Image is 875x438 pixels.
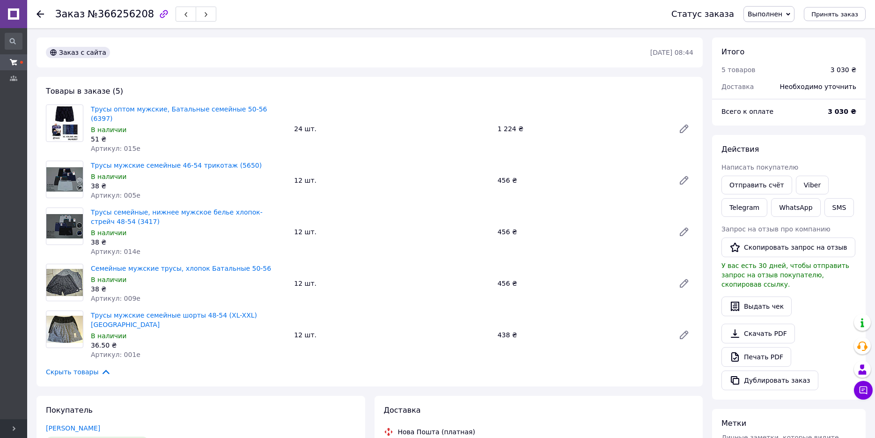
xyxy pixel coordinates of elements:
span: Артикул: 001е [91,351,140,358]
a: Трусы оптом мужские, Батальные семейные 50-56 (6397) [91,105,267,122]
span: Написать покупателю [721,163,798,171]
span: №366256208 [88,8,154,20]
div: 456 ₴ [494,174,671,187]
div: 38 ₴ [91,181,287,191]
span: Доставка [384,406,421,415]
a: Печать PDF [721,347,791,367]
a: Семейные мужские трусы, хлопок Батальные 50-56 [91,265,271,272]
a: Редактировать [675,223,693,241]
a: Трусы семейные, нижнее мужское белье хлопок- стрейч 48-54 (3417) [91,208,263,225]
span: Принять заказ [811,11,858,18]
img: Трусы мужские семейные 46-54 трикотаж (5650) [46,167,83,191]
span: Доставка [721,83,754,90]
b: 3 030 ₴ [828,108,856,115]
div: 3 030 ₴ [831,65,856,74]
div: 1 224 ₴ [494,122,671,135]
div: Вернуться назад [37,9,44,19]
a: Telegram [721,198,767,217]
div: Нова Пошта (платная) [396,427,478,437]
span: Артикул: 014е [91,248,140,255]
button: Отправить счёт [721,176,792,194]
div: Необходимо уточнить [774,76,862,97]
button: Скопировать запрос на отзыв [721,238,855,257]
a: WhatsApp [771,198,820,217]
a: Редактировать [675,171,693,190]
span: Заказ [55,8,85,20]
span: В наличии [91,229,126,237]
button: SMS [824,198,854,217]
a: Трусы мужские семейные шорты 48-54 (XL-XXL) [GEOGRAPHIC_DATA] [91,312,257,328]
button: Принять заказ [804,7,866,21]
div: 456 ₴ [494,225,671,238]
div: 12 шт. [290,174,493,187]
div: 24 шт. [290,122,493,135]
span: Товары в заказе (5) [46,87,123,96]
div: 36.50 ₴ [91,341,287,350]
img: Семейные мужские трусы, хлопок Батальные 50-56 [46,269,83,297]
div: Заказ с сайта [46,47,110,58]
span: Покупатель [46,406,93,415]
button: Выдать чек [721,297,792,316]
div: Статус заказа [671,9,734,19]
span: 5 товаров [721,66,756,74]
span: Скрыть товары [46,367,111,377]
div: 12 шт. [290,225,493,238]
img: Трусы оптом мужские, Батальные семейные 50-56 (6397) [50,105,80,141]
span: Действия [721,145,759,154]
div: 51 ₴ [91,134,287,144]
span: У вас есть 30 дней, чтобы отправить запрос на отзыв покупателю, скопировав ссылку. [721,262,849,288]
div: 438 ₴ [494,328,671,341]
span: Итого [721,47,744,56]
span: Артикул: 005е [91,192,140,199]
img: Трусы мужские семейные шорты 48-54 (XL-XXL) Украина [46,316,83,343]
a: Скачать PDF [721,324,795,343]
button: Чат с покупателем [854,381,873,400]
span: Выполнен [748,10,782,18]
span: Метки [721,419,746,428]
span: Запрос на отзыв про компанию [721,225,831,233]
div: 38 ₴ [91,284,287,294]
time: [DATE] 08:44 [650,49,693,56]
div: 456 ₴ [494,277,671,290]
span: Артикул: 015е [91,145,140,152]
span: В наличии [91,126,126,134]
span: В наличии [91,276,126,283]
span: В наличии [91,332,126,340]
a: Редактировать [675,119,693,138]
a: Viber [796,176,829,194]
span: В наличии [91,173,126,180]
a: [PERSON_NAME] [46,424,100,432]
a: Редактировать [675,326,693,344]
div: 38 ₴ [91,238,287,247]
span: Артикул: 009е [91,295,140,302]
button: Дублировать заказ [721,371,818,390]
img: Трусы семейные, нижнее мужское белье хлопок- стрейч 48-54 (3417) [46,214,83,238]
div: 12 шт. [290,277,493,290]
a: Трусы мужские семейные 46-54 трикотаж (5650) [91,162,262,169]
div: 12 шт. [290,328,493,341]
a: Редактировать [675,274,693,293]
span: Всего к оплате [721,108,773,115]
